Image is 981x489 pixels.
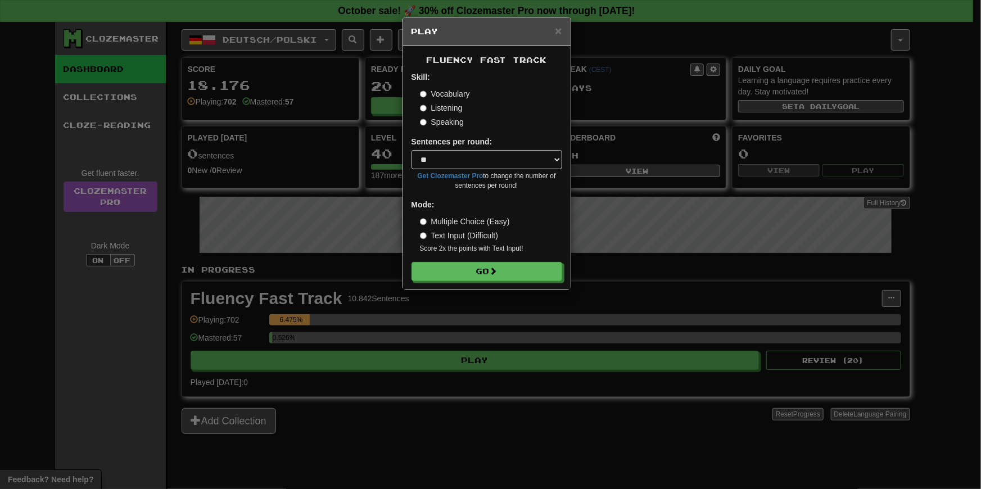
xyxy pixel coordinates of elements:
[555,25,562,37] button: Close
[412,136,492,147] label: Sentences per round:
[420,116,464,128] label: Speaking
[420,230,499,241] label: Text Input (Difficult)
[418,172,483,180] a: Get Clozemaster Pro
[420,105,427,112] input: Listening
[420,90,427,98] input: Vocabulary
[420,232,427,239] input: Text Input (Difficult)
[427,55,547,65] span: Fluency Fast Track
[412,171,562,191] small: to change the number of sentences per round!
[412,73,430,81] strong: Skill:
[412,26,562,37] h5: Play
[420,102,463,114] label: Listening
[420,119,427,126] input: Speaking
[420,244,562,253] small: Score 2x the points with Text Input !
[412,200,435,209] strong: Mode:
[412,262,562,281] button: Go
[420,88,470,99] label: Vocabulary
[420,218,427,225] input: Multiple Choice (Easy)
[555,24,562,37] span: ×
[420,216,510,227] label: Multiple Choice (Easy)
